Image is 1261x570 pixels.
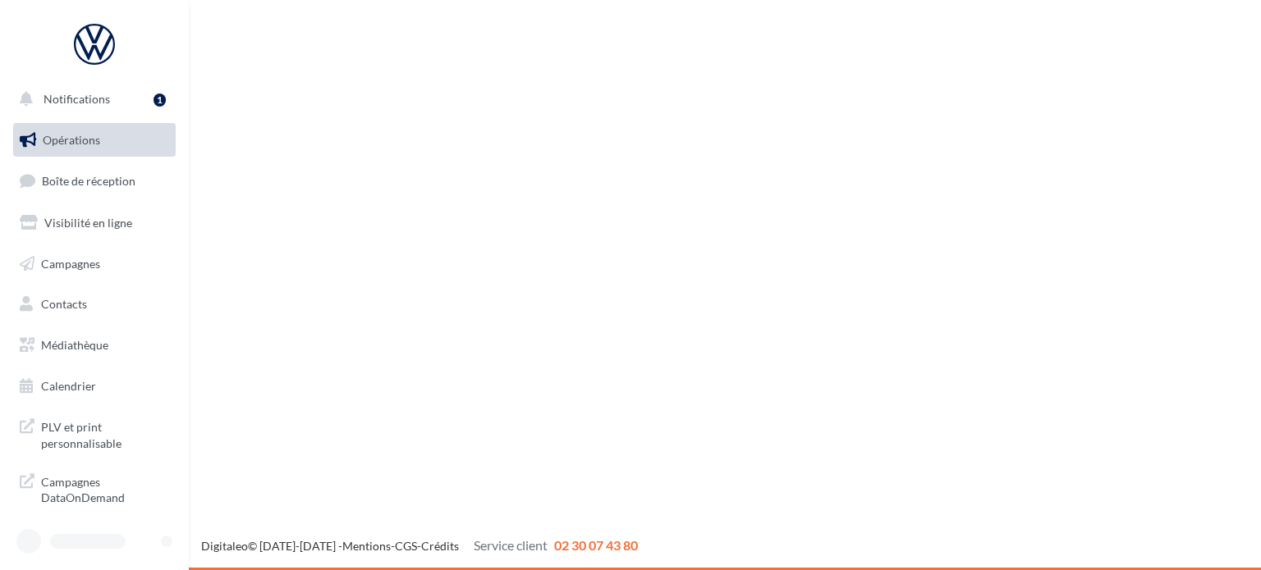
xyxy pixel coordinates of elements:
[42,174,135,188] span: Boîte de réception
[41,256,100,270] span: Campagnes
[41,416,169,451] span: PLV et print personnalisable
[41,297,87,311] span: Contacts
[10,369,179,404] a: Calendrier
[10,247,179,281] a: Campagnes
[41,471,169,506] span: Campagnes DataOnDemand
[44,216,132,230] span: Visibilité en ligne
[154,93,166,107] div: 1
[41,338,108,352] span: Médiathèque
[41,379,96,393] span: Calendrier
[421,539,459,553] a: Crédits
[10,464,179,513] a: Campagnes DataOnDemand
[43,133,100,147] span: Opérations
[10,82,172,116] button: Notifications 1
[201,539,248,553] a: Digitaleo
[474,537,548,553] span: Service client
[10,206,179,240] a: Visibilité en ligne
[10,287,179,321] a: Contacts
[554,537,638,553] span: 02 30 07 43 80
[395,539,417,553] a: CGS
[10,409,179,458] a: PLV et print personnalisable
[10,328,179,363] a: Médiathèque
[201,539,638,553] span: © [DATE]-[DATE] - - -
[10,163,179,198] a: Boîte de réception
[10,123,179,157] a: Opérations
[342,539,391,553] a: Mentions
[44,92,110,106] span: Notifications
